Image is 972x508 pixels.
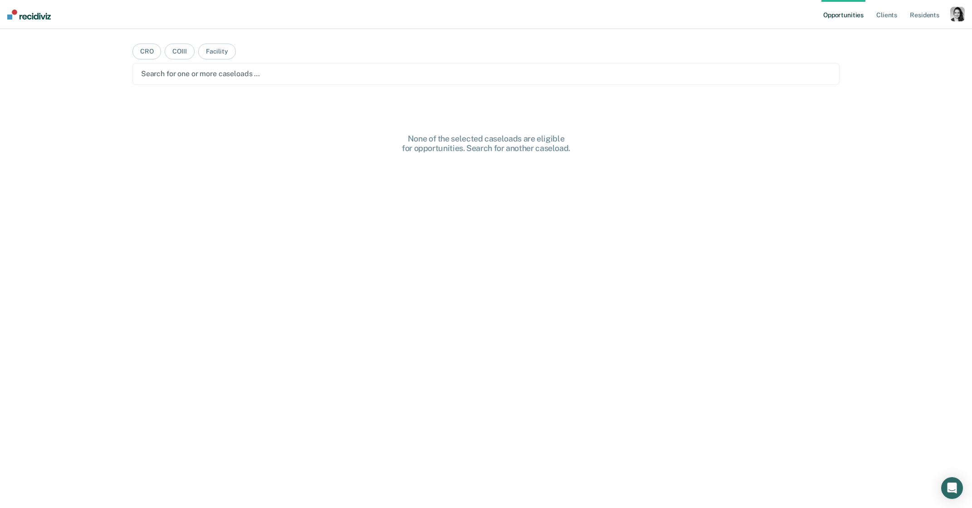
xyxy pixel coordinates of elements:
button: CRO [132,44,161,59]
div: Open Intercom Messenger [941,477,963,499]
button: Facility [198,44,236,59]
div: None of the selected caseloads are eligible for opportunities. Search for another caseload. [341,134,631,153]
button: COIII [165,44,194,59]
img: Recidiviz [7,10,51,20]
